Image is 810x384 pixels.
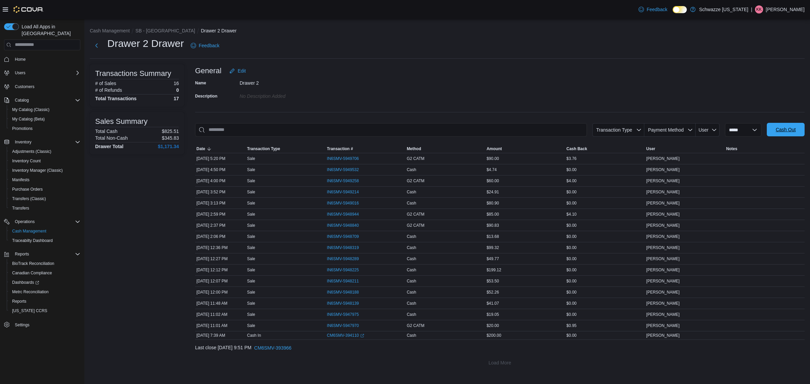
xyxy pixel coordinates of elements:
p: Sale [247,301,255,306]
span: $90.00 [487,156,499,161]
a: Reports [9,297,29,305]
p: Sale [247,189,255,195]
button: Notes [725,145,805,153]
p: Sale [247,256,255,262]
button: Adjustments (Classic) [7,147,83,156]
span: IN6SMV-5949258 [327,178,359,184]
a: Traceabilty Dashboard [9,237,55,245]
span: Inventory Count [12,158,41,164]
button: IN6SMV-5947975 [327,310,366,319]
span: Cash [407,267,416,273]
div: [DATE] 12:12 PM [195,266,246,274]
div: $0.00 [565,221,645,229]
a: My Catalog (Beta) [9,115,48,123]
span: [PERSON_NAME] [646,312,680,317]
span: Canadian Compliance [9,269,80,277]
a: Inventory Count [9,157,44,165]
p: $345.83 [162,135,179,141]
div: [DATE] 3:13 PM [195,199,246,207]
span: Cash Out [776,126,795,133]
button: IN6SMV-5949214 [327,188,366,196]
button: Transaction # [326,145,406,153]
span: IN6SMV-5948944 [327,212,359,217]
span: Load All Apps in [GEOGRAPHIC_DATA] [19,23,80,37]
button: CM6SMV-393966 [251,341,294,355]
input: Dark Mode [673,6,687,13]
button: IN6SMV-5947970 [327,322,366,330]
span: Reports [12,250,80,258]
span: Inventory Manager (Classic) [12,168,63,173]
button: Operations [1,217,83,226]
button: My Catalog (Classic) [7,105,83,114]
div: $0.00 [565,232,645,241]
span: $19.05 [487,312,499,317]
div: $0.00 [565,199,645,207]
span: $49.77 [487,256,499,262]
button: Transaction Type [592,123,644,137]
button: Amount [485,145,565,153]
nav: Complex example [4,52,80,347]
h6: Total Cash [95,129,117,134]
p: [PERSON_NAME] [766,5,805,13]
span: $80.90 [487,200,499,206]
a: Canadian Compliance [9,269,55,277]
p: $825.51 [162,129,179,134]
button: Date [195,145,246,153]
button: Inventory Count [7,156,83,166]
div: [DATE] 4:00 PM [195,177,246,185]
h6: # of Sales [95,81,116,86]
span: Customers [12,82,80,91]
span: Dashboards [12,280,39,285]
button: IN6SMV-5948139 [327,299,366,307]
span: My Catalog (Beta) [12,116,45,122]
span: User [699,127,709,133]
span: IN6SMV-5949214 [327,189,359,195]
a: Feedback [636,3,670,16]
span: Edit [238,67,246,74]
span: IN6SMV-5949016 [327,200,359,206]
span: Traceabilty Dashboard [9,237,80,245]
span: Amount [487,146,502,152]
p: 16 [173,81,179,86]
p: Sale [247,167,255,172]
button: Reports [12,250,32,258]
span: IN6SMV-5948709 [327,234,359,239]
div: $4.00 [565,177,645,185]
span: Cash [407,312,416,317]
span: Reports [15,251,29,257]
span: Cash [407,256,416,262]
button: Transfers (Classic) [7,194,83,203]
p: 0 [176,87,179,93]
button: Inventory Manager (Classic) [7,166,83,175]
button: Canadian Compliance [7,268,83,278]
span: IN6SMV-5948139 [327,301,359,306]
span: [PERSON_NAME] [646,278,680,284]
div: $3.76 [565,155,645,163]
button: Traceabilty Dashboard [7,236,83,245]
button: User [696,123,720,137]
span: Cash Back [566,146,587,152]
svg: External link [360,334,364,338]
span: Traceabilty Dashboard [12,238,53,243]
button: Next [90,39,103,52]
div: [DATE] 12:36 PM [195,244,246,252]
span: Cash [407,200,416,206]
h1: Drawer 2 Drawer [107,37,184,50]
nav: An example of EuiBreadcrumbs [90,27,805,35]
div: Kyle Krueger [755,5,763,13]
span: Inventory Count [9,157,80,165]
h6: Total Non-Cash [95,135,128,141]
a: My Catalog (Classic) [9,106,52,114]
span: Cash [407,167,416,172]
span: [PERSON_NAME] [646,167,680,172]
h4: Drawer Total [95,144,124,149]
p: Sale [247,312,255,317]
span: [PERSON_NAME] [646,234,680,239]
button: IN6SMV-5948289 [327,255,366,263]
div: [DATE] 11:48 AM [195,299,246,307]
span: IN6SMV-5949706 [327,156,359,161]
label: Name [195,80,206,86]
span: $199.12 [487,267,501,273]
span: Settings [12,320,80,329]
a: CM6SMV-394110External link [327,333,364,338]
